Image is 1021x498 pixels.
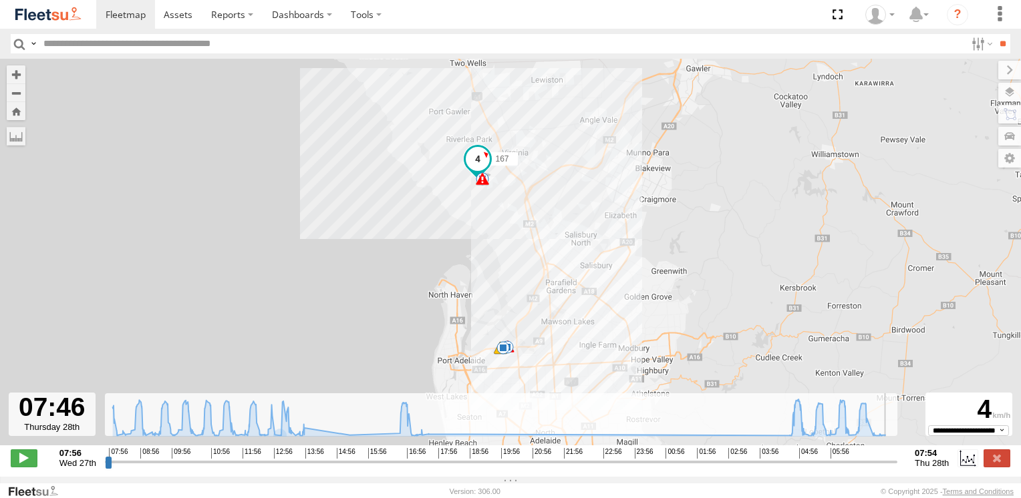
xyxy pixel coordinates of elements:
[470,448,488,459] span: 18:56
[438,448,457,459] span: 17:56
[501,448,520,459] span: 19:56
[943,487,1014,495] a: Terms and Conditions
[450,487,500,495] div: Version: 306.00
[140,448,159,459] span: 08:56
[728,448,747,459] span: 02:56
[211,448,230,459] span: 10:56
[603,448,622,459] span: 22:56
[915,458,949,468] span: Thu 28th Aug 2025
[13,5,83,23] img: fleetsu-logo-horizontal.svg
[59,448,96,458] strong: 07:56
[7,485,69,498] a: Visit our Website
[274,448,293,459] span: 12:56
[368,448,387,459] span: 15:56
[799,448,818,459] span: 04:56
[533,448,551,459] span: 20:56
[927,395,1010,425] div: 4
[407,448,426,459] span: 16:56
[7,65,25,83] button: Zoom in
[28,34,39,53] label: Search Query
[7,83,25,102] button: Zoom out
[881,487,1014,495] div: © Copyright 2025 -
[947,4,968,25] i: ?
[564,448,583,459] span: 21:56
[666,448,684,459] span: 00:56
[831,448,849,459] span: 05:56
[915,448,949,458] strong: 07:54
[59,458,96,468] span: Wed 27th Aug 2025
[495,154,508,164] span: 167
[109,448,128,459] span: 07:56
[760,448,778,459] span: 03:56
[494,341,507,354] div: 10
[243,448,261,459] span: 11:56
[635,448,653,459] span: 23:56
[697,448,716,459] span: 01:56
[7,127,25,146] label: Measure
[998,149,1021,168] label: Map Settings
[337,448,355,459] span: 14:56
[861,5,899,25] div: Arb Quin
[11,449,37,467] label: Play/Stop
[966,34,995,53] label: Search Filter Options
[984,449,1010,467] label: Close
[305,448,324,459] span: 13:56
[172,448,190,459] span: 09:56
[7,102,25,120] button: Zoom Home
